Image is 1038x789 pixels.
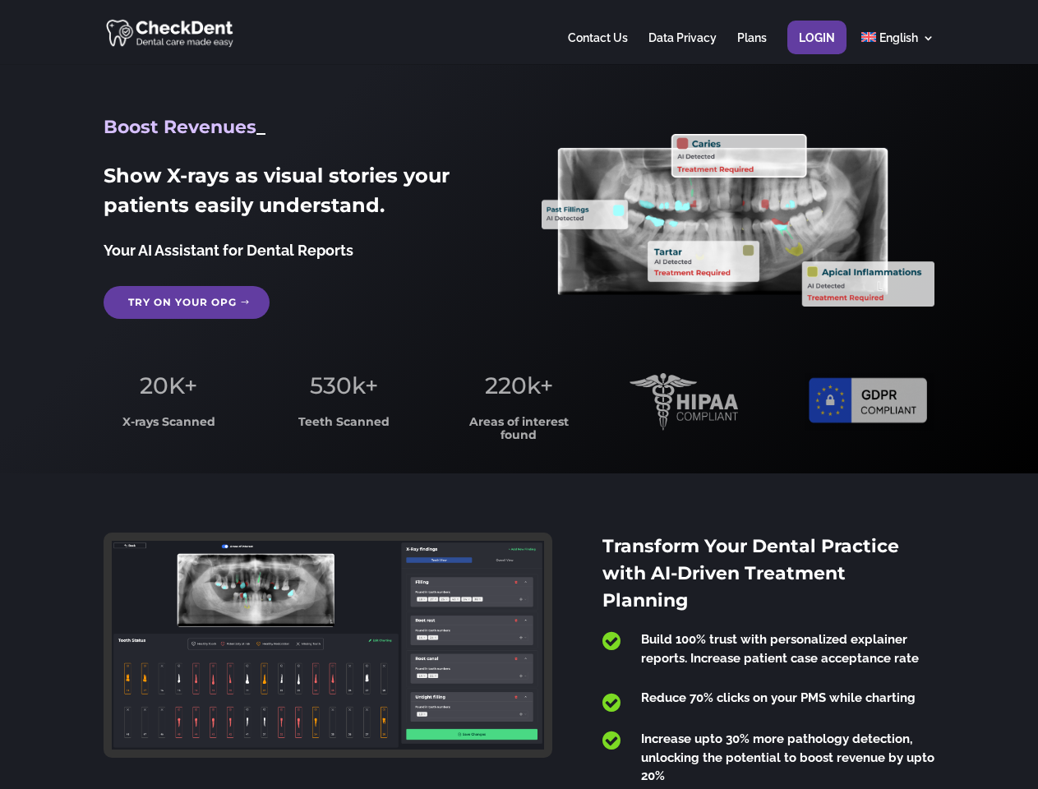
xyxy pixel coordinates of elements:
img: CheckDent AI [106,16,235,48]
a: Plans [737,32,767,64]
span: Transform Your Dental Practice with AI-Driven Treatment Planning [602,535,899,611]
h2: Show X-rays as visual stories your patients easily understand. [104,161,496,228]
h3: Areas of interest found [454,416,584,450]
span:  [602,630,620,652]
span: Your AI Assistant for Dental Reports [104,242,353,259]
span: Increase upto 30% more pathology detection, unlocking the potential to boost revenue by upto 20% [641,731,934,783]
span:  [602,692,620,713]
span:  [602,730,620,751]
a: English [861,32,934,64]
span: English [879,31,918,44]
span: 20K+ [140,371,197,399]
a: Try on your OPG [104,286,270,319]
img: X_Ray_annotated [542,134,934,307]
a: Login [799,32,835,64]
a: Data Privacy [648,32,717,64]
span: Build 100% trust with personalized explainer reports. Increase patient case acceptance rate [641,632,919,666]
span: Reduce 70% clicks on your PMS while charting [641,690,916,705]
span: 530k+ [310,371,378,399]
span: _ [256,116,265,138]
span: Boost Revenues [104,116,256,138]
span: 220k+ [485,371,553,399]
a: Contact Us [568,32,628,64]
